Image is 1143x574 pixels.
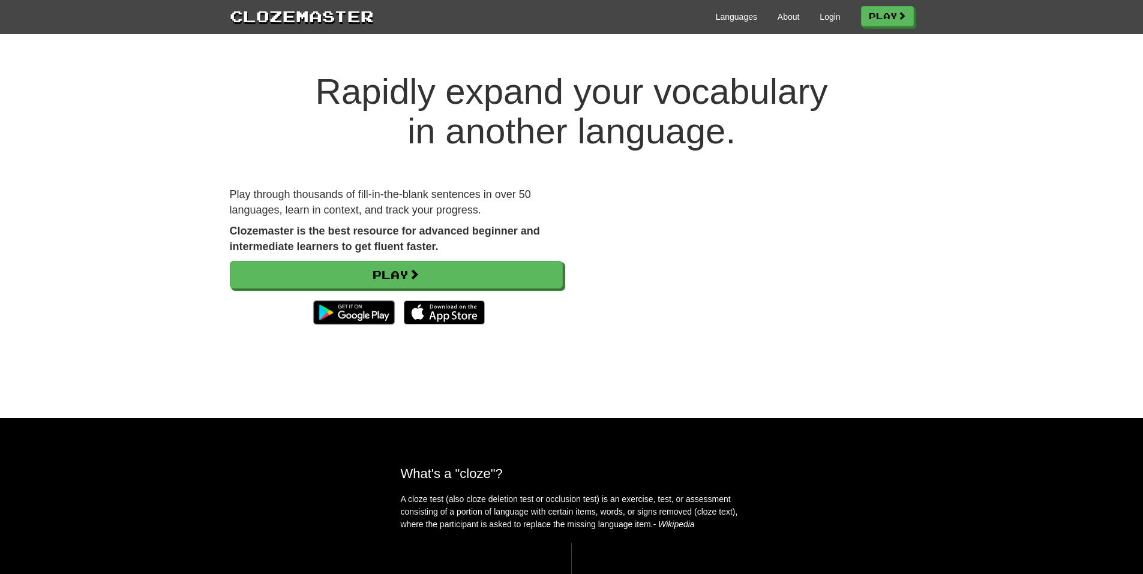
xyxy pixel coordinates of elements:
a: Clozemaster [230,5,374,27]
a: About [778,11,800,23]
img: Download_on_the_App_Store_Badge_US-UK_135x40-25178aeef6eb6b83b96f5f2d004eda3bffbb37122de64afbaef7... [404,300,485,324]
p: Play through thousands of fill-in-the-blank sentences in over 50 languages, learn in context, and... [230,187,563,218]
em: - Wikipedia [653,519,695,529]
a: Play [861,6,914,26]
strong: Clozemaster is the best resource for advanced beginner and intermediate learners to get fluent fa... [230,225,540,253]
a: Play [230,261,563,288]
img: Get it on Google Play [307,294,400,330]
p: A cloze test (also cloze deletion test or occlusion test) is an exercise, test, or assessment con... [401,493,743,531]
a: Login [820,11,840,23]
h2: What's a "cloze"? [401,466,743,481]
a: Languages [716,11,757,23]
